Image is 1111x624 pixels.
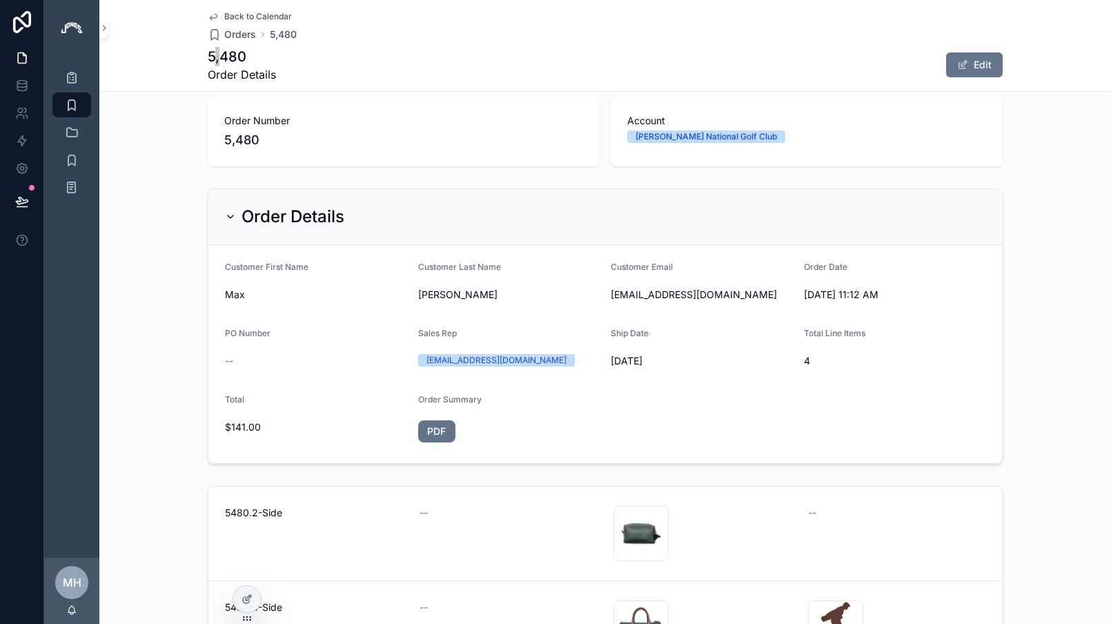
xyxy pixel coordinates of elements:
div: [PERSON_NAME] National Golf Club [636,130,777,143]
span: Customer Last Name [418,262,501,272]
span: Customer First Name [225,262,308,272]
span: [PERSON_NAME] [418,288,600,302]
span: Account [627,114,986,128]
span: Order Number [224,114,583,128]
h1: 5,480 [208,47,276,66]
span: Max [225,288,407,302]
span: Ship Date [611,328,649,338]
span: 5,480 [224,130,583,150]
a: 5,480 [270,28,297,41]
a: Orders [208,28,256,41]
span: 4 [804,354,986,368]
span: Order Summary [418,394,482,404]
div: [EMAIL_ADDRESS][DOMAIN_NAME] [426,354,567,367]
span: 5480.4-Side [225,601,403,614]
span: $141.00 [225,420,407,434]
span: Sales Rep [418,328,457,338]
a: PDF [418,420,455,442]
button: Edit [946,52,1003,77]
span: PO Number [225,328,271,338]
span: Total [225,394,244,404]
span: -- [808,506,816,520]
span: 5480.2-Side [225,506,403,520]
span: Order Details [208,66,276,83]
span: -- [420,601,428,614]
span: [DATE] [611,354,793,368]
a: Back to Calendar [208,11,292,22]
span: Back to Calendar [224,11,292,22]
span: -- [420,506,428,520]
span: Total Line Items [804,328,865,338]
a: 5480.2-Side---- [208,487,1002,581]
img: App logo [61,17,83,39]
span: -- [225,354,233,368]
span: MH [63,574,81,591]
div: scrollable content [44,55,99,218]
h2: Order Details [242,206,344,228]
span: Order Date [804,262,847,272]
span: Customer Email [611,262,673,272]
span: Orders [224,28,256,41]
span: [EMAIL_ADDRESS][DOMAIN_NAME] [611,288,793,302]
span: [DATE] 11:12 AM [804,288,986,302]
